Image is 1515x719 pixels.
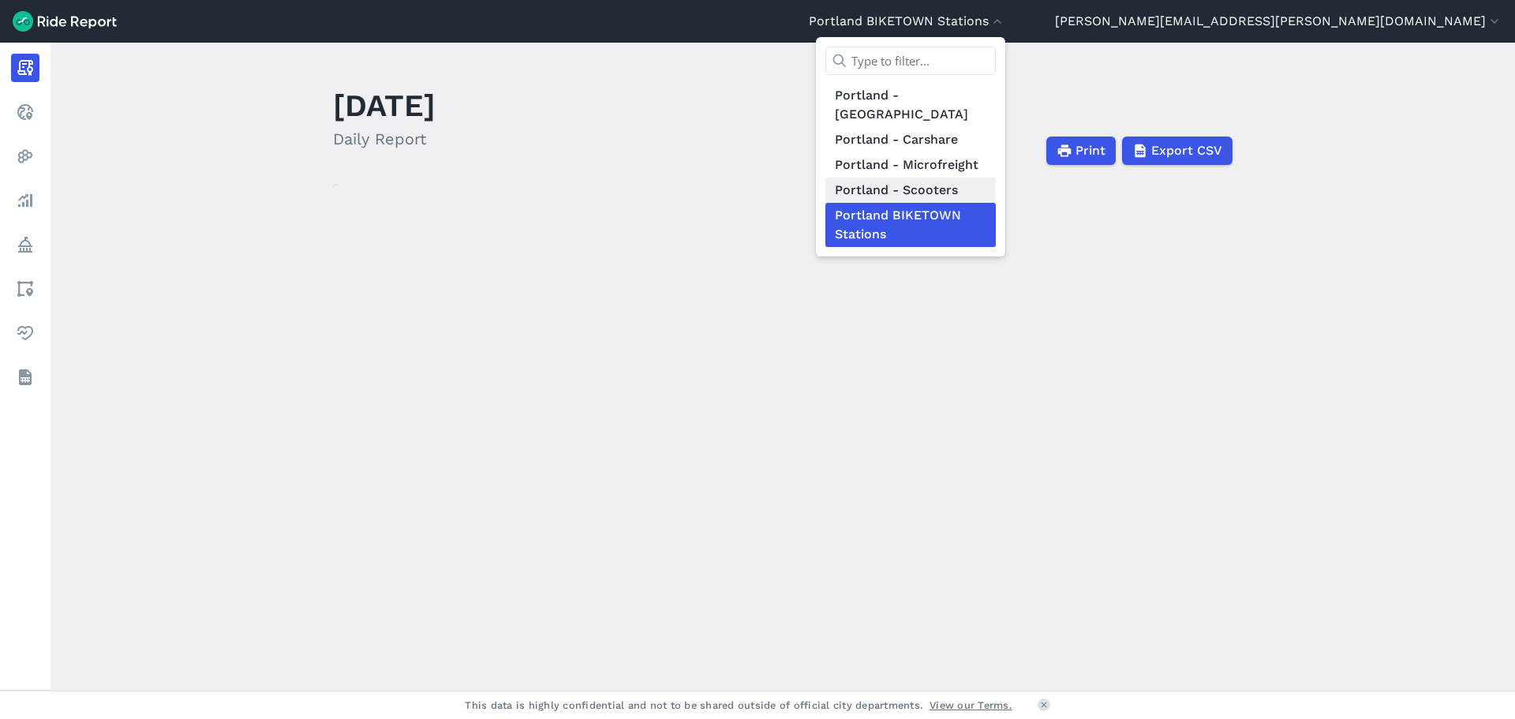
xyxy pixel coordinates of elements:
[825,83,996,127] a: Portland - [GEOGRAPHIC_DATA]
[825,152,996,178] a: Portland - Microfreight
[825,203,996,247] a: Portland BIKETOWN Stations
[825,127,996,152] a: Portland - Carshare
[825,47,996,75] input: Type to filter...
[825,178,996,203] a: Portland - Scooters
